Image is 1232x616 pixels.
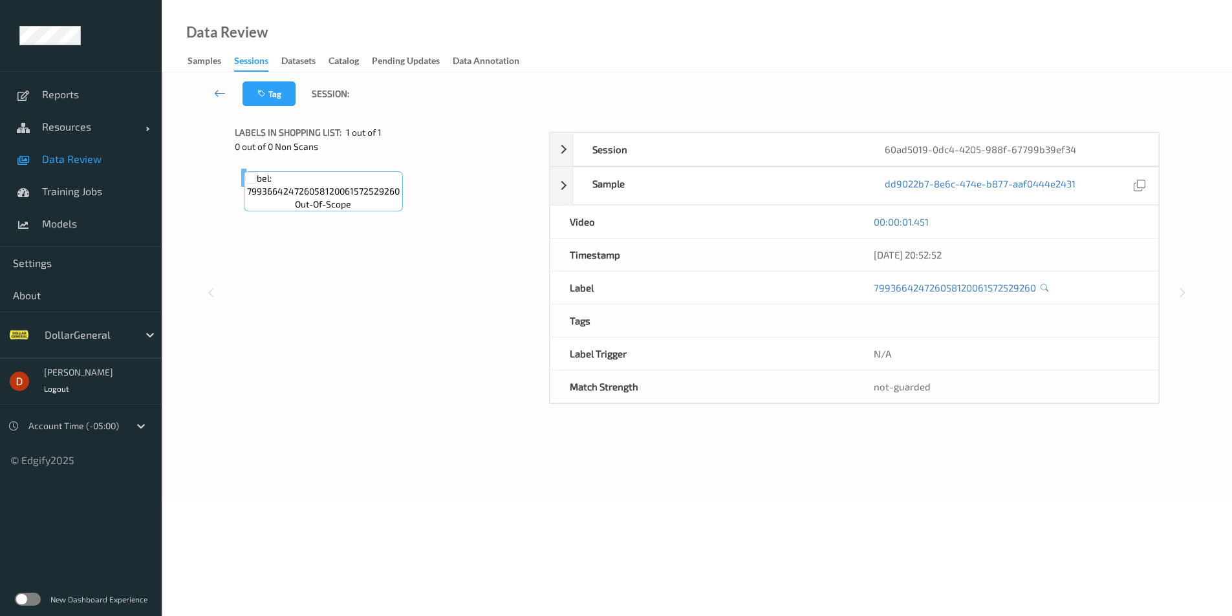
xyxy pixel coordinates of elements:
[573,133,865,165] div: Session
[550,271,854,304] div: Label
[372,54,440,70] div: Pending Updates
[243,81,296,106] button: Tag
[234,52,281,72] a: Sessions
[188,54,221,70] div: Samples
[865,133,1158,165] div: 60ad5019-0dc4-4205-988f-67799b39ef34
[550,133,1159,166] div: Session60ad5019-0dc4-4205-988f-67799b39ef34
[188,52,234,70] a: Samples
[550,337,854,370] div: Label Trigger
[854,337,1158,370] div: N/A
[346,126,382,139] span: 1 out of 1
[550,206,854,238] div: Video
[312,87,349,100] span: Session:
[885,177,1075,195] a: dd9022b7-8e6c-474e-b877-aaf0444e2431
[573,167,865,204] div: Sample
[550,304,854,337] div: Tags
[874,215,929,228] a: 00:00:01.451
[550,239,854,271] div: Timestamp
[186,26,268,39] div: Data Review
[874,380,1139,393] div: not-guarded
[329,52,372,70] a: Catalog
[453,52,532,70] a: Data Annotation
[874,281,1036,294] a: 799366424726058120061572529260
[247,172,400,198] span: Label: 799366424726058120061572529260
[329,54,359,70] div: Catalog
[550,370,854,403] div: Match Strength
[874,248,1139,261] div: [DATE] 20:52:52
[372,52,453,70] a: Pending Updates
[281,54,316,70] div: Datasets
[235,140,540,153] div: 0 out of 0 Non Scans
[234,54,268,72] div: Sessions
[453,54,519,70] div: Data Annotation
[235,126,341,139] span: Labels in shopping list:
[550,167,1159,205] div: Sampledd9022b7-8e6c-474e-b877-aaf0444e2431
[281,52,329,70] a: Datasets
[295,198,351,211] span: out-of-scope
